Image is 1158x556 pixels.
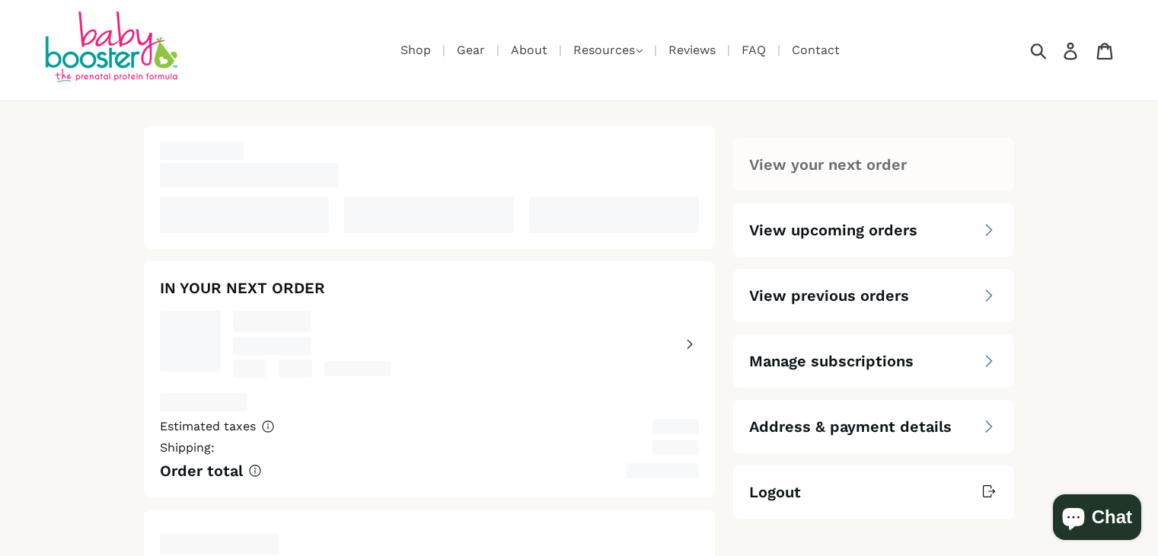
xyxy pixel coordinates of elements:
[503,40,555,59] a: About
[652,440,699,455] span: ‌
[160,163,339,187] span: ‌
[749,481,801,503] span: Logout
[1035,34,1077,67] input: Search
[749,154,907,175] span: View your next order
[733,400,1014,453] a: Address & payment details
[233,311,311,332] span: ‌
[160,277,700,299] h2: In your next order
[160,142,244,160] span: ‌
[449,40,493,59] a: Gear
[733,465,1014,519] a: Logout
[566,39,650,62] button: Resources
[42,11,179,85] img: Baby Booster Prenatal Protein Supplements
[733,138,1014,191] a: View your next order
[529,197,699,233] span: ‌
[233,337,311,355] span: ‌
[160,311,221,372] span: ‌
[749,416,952,437] span: Address & payment details
[279,359,312,378] span: ‌
[733,334,1014,388] a: Manage subscriptions
[652,419,699,434] span: ‌
[626,463,699,478] span: ‌
[324,361,391,376] span: ‌
[160,462,243,480] span: Order total
[160,419,256,433] span: Estimated taxes
[233,359,266,378] span: ‌
[749,285,909,306] span: View previous orders
[749,219,917,241] span: View upcoming orders
[344,197,514,233] span: ‌
[1048,494,1146,544] inbox-online-store-chat: Shopify online store chat
[160,440,215,455] span: Shipping:
[160,533,279,554] span: ‌
[784,40,847,59] a: Contact
[749,350,914,372] span: Manage subscriptions
[734,40,774,59] a: FAQ
[661,40,723,59] a: Reviews
[733,269,1014,322] a: View previous orders
[160,197,330,233] span: ‌
[160,393,247,411] span: ‌
[733,203,1014,257] a: View upcoming orders
[393,40,439,59] a: Shop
